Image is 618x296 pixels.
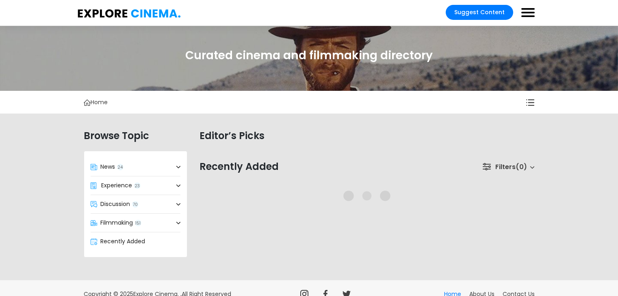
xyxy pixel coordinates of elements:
h2: Recently Added [199,161,361,176]
a: Filters0 [482,162,535,172]
a: Discussion70 [84,195,187,213]
span: 23 [134,182,141,189]
a: News24 [84,158,187,176]
a: Recently Added [84,232,187,251]
a: Experience23 [84,176,187,195]
span: 151 [135,220,141,226]
h2: Browse Topic [84,130,187,145]
h2: Editor’s Picks [199,130,535,145]
span: 24 [117,164,124,170]
div: filter-views [386,91,541,114]
div: breadcrumb [78,91,386,114]
a: Home [84,98,108,106]
span: 70 [132,201,139,208]
a: Filmmaking151 [84,214,187,232]
img: Explore Cinema. [78,9,181,18]
a: Suggest Content [446,5,513,20]
span: 0 [516,162,527,172]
